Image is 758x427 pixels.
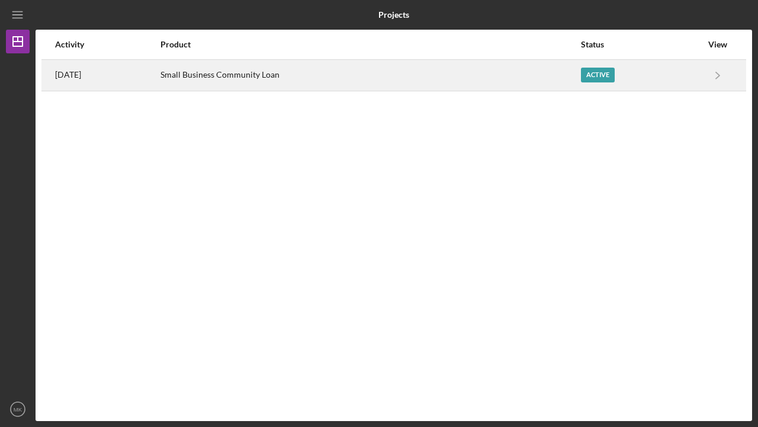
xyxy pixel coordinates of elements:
[581,68,615,82] div: Active
[55,40,159,49] div: Activity
[378,10,409,20] b: Projects
[6,397,30,421] button: MK
[55,70,81,79] time: 2025-09-17 19:24
[703,40,733,49] div: View
[160,40,580,49] div: Product
[160,60,580,90] div: Small Business Community Loan
[581,40,702,49] div: Status
[14,406,23,413] text: MK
